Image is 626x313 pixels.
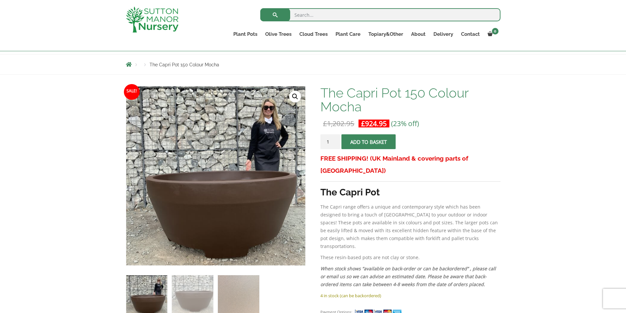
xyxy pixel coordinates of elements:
a: View full-screen image gallery [289,91,301,102]
span: £ [361,119,365,128]
button: Add to basket [341,134,396,149]
a: Contact [457,30,484,39]
input: Product quantity [320,134,340,149]
span: (23% off) [391,119,419,128]
bdi: 1,202.95 [323,119,354,128]
img: logo [126,7,178,33]
span: Sale! [124,84,140,100]
p: These resin-based pots are not clay or stone. [320,254,500,261]
span: £ [323,119,327,128]
a: About [407,30,429,39]
p: The Capri range offers a unique and contemporary style which has been designed to bring a touch o... [320,203,500,250]
h3: FREE SHIPPING! (UK Mainland & covering parts of [GEOGRAPHIC_DATA]) [320,152,500,177]
input: Search... [260,8,500,21]
a: Plant Pots [229,30,261,39]
span: The Capri Pot 150 Colour Mocha [150,62,219,67]
nav: Breadcrumbs [126,62,500,67]
bdi: 924.95 [361,119,387,128]
strong: The Capri Pot [320,187,380,198]
a: Delivery [429,30,457,39]
span: 0 [492,28,498,34]
a: Olive Trees [261,30,295,39]
a: Plant Care [332,30,364,39]
a: Topiary&Other [364,30,407,39]
a: Cloud Trees [295,30,332,39]
a: 0 [484,30,500,39]
em: When stock shows “available on back-order or can be backordered” , please call or email us so we ... [320,265,496,287]
p: 4 in stock (can be backordered) [320,292,500,300]
h1: The Capri Pot 150 Colour Mocha [320,86,500,114]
